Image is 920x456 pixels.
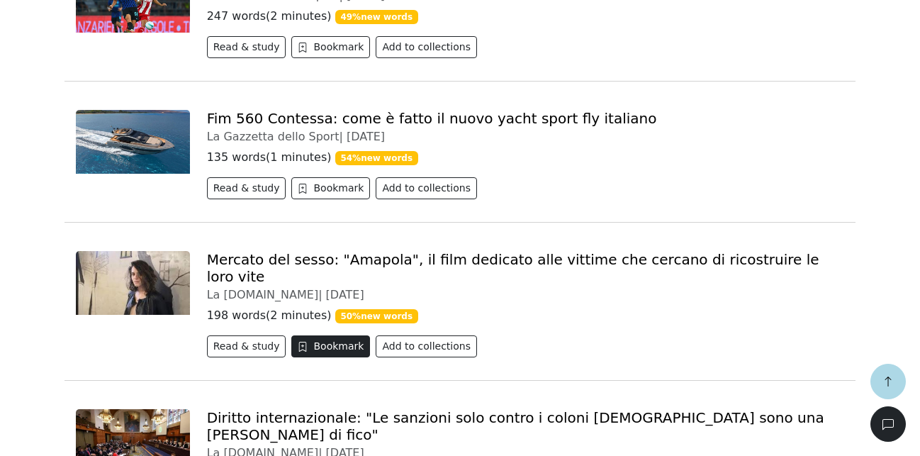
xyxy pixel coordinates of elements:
[376,335,477,357] button: Add to collections
[335,309,418,323] span: 50 % new words
[207,177,286,199] button: Read & study
[207,307,844,324] p: 198 words ( 2 minutes )
[207,184,292,197] a: Read & study
[207,251,819,285] a: Mercato del sesso: "Amapola", il film dedicato alle vittime che cercano di ricostruire le loro vite
[376,177,477,199] button: Add to collections
[291,177,370,199] button: Bookmark
[376,36,477,58] button: Add to collections
[207,335,286,357] button: Read & study
[207,342,292,355] a: Read & study
[207,43,292,56] a: Read & study
[326,288,364,301] span: [DATE]
[76,110,190,174] img: 68b06a14b0b9b.r_d.780-382-0.jpeg
[207,36,286,58] button: Read & study
[207,288,844,301] div: La [DOMAIN_NAME] |
[291,36,370,58] button: Bookmark
[335,10,418,24] span: 49 % new words
[207,110,657,127] a: Fim 560 Contessa: come è fatto il nuovo yacht sport fly italiano
[291,335,370,357] button: Bookmark
[76,251,190,315] img: 131035865-40bbe6cb-2cf1-434d-aeaf-4a181cf4d4ef.jpg
[207,8,844,25] p: 247 words ( 2 minutes )
[347,130,385,143] span: [DATE]
[207,130,844,143] div: La Gazzetta dello Sport |
[207,409,824,443] a: Diritto internazionale: "Le sanzioni solo contro i coloni [DEMOGRAPHIC_DATA] sono una [PERSON_NAM...
[335,151,418,165] span: 54 % new words
[207,149,844,166] p: 135 words ( 1 minutes )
